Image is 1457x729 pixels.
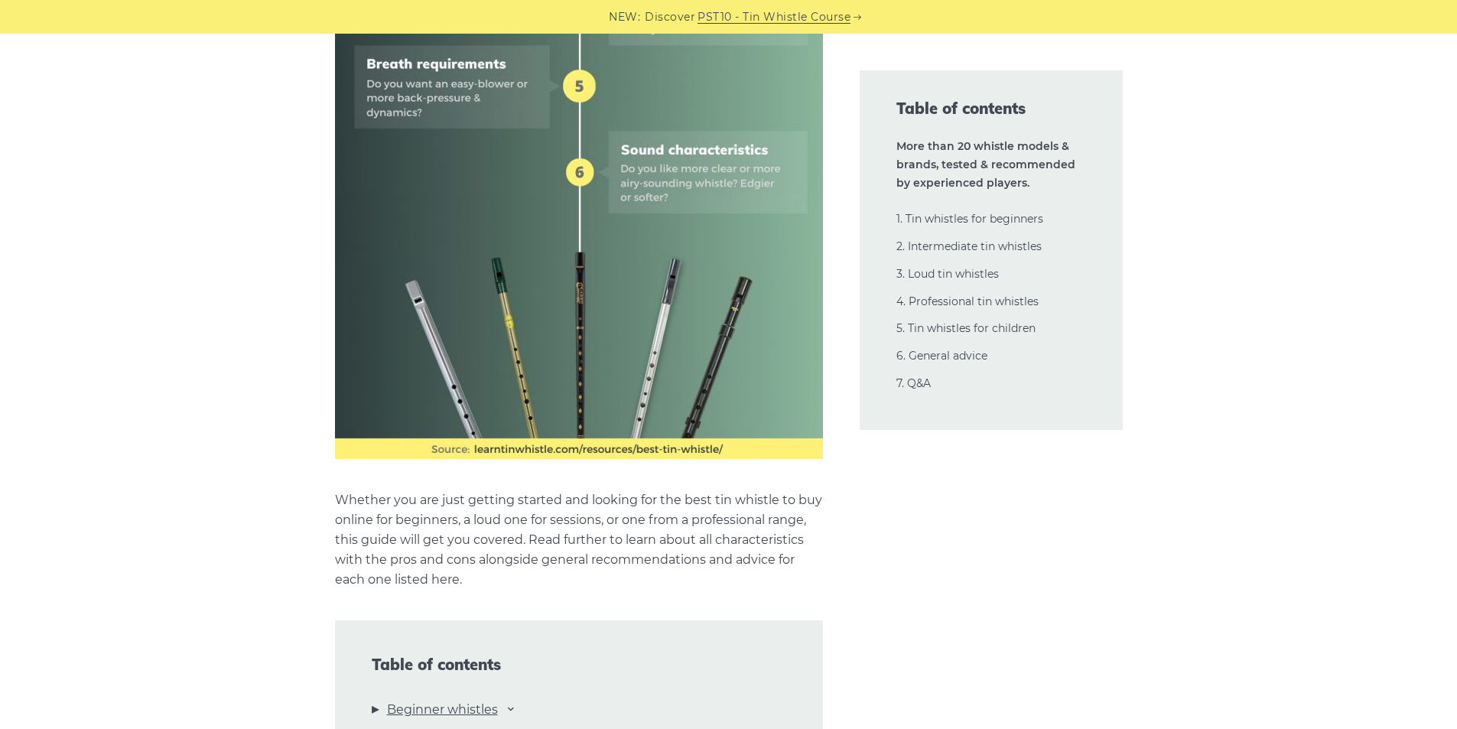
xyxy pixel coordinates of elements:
a: 3. Loud tin whistles [896,267,999,281]
a: 7. Q&A [896,376,931,390]
a: 2. Intermediate tin whistles [896,239,1042,253]
a: PST10 - Tin Whistle Course [698,8,850,26]
a: 6. General advice [896,349,987,363]
p: Whether you are just getting started and looking for the best tin whistle to buy online for begin... [335,490,823,590]
span: Table of contents [372,656,786,674]
a: 4. Professional tin whistles [896,295,1039,308]
a: Beginner whistles [387,700,498,720]
span: NEW: [609,8,640,26]
strong: More than 20 whistle models & brands, tested & recommended by experienced players. [896,139,1075,190]
span: Table of contents [896,98,1086,119]
a: 1. Tin whistles for beginners [896,212,1043,226]
a: 5. Tin whistles for children [896,321,1036,335]
span: Discover [645,8,695,26]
